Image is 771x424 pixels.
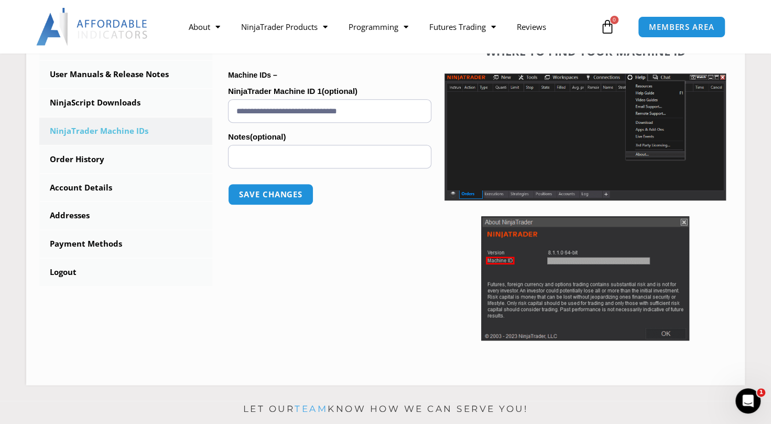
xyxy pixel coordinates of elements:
a: Payment Methods [39,230,212,258]
span: MEMBERS AREA [649,23,714,31]
nav: Account pages [39,33,212,286]
a: Logout [39,259,212,286]
a: Order History [39,146,212,173]
a: NinjaTrader Machine IDs [39,118,212,145]
button: Save changes [228,184,313,205]
span: (optional) [322,87,357,96]
a: NinjaScript Downloads [39,89,212,116]
a: NinjaTrader Products [231,15,338,39]
img: Screenshot 2025-01-17 1155544 | Affordable Indicators – NinjaTrader [444,73,726,200]
a: Account Details [39,174,212,202]
h4: Where to find your Machine ID [444,44,726,58]
a: Programming [338,15,419,39]
nav: Menu [178,15,598,39]
a: Addresses [39,202,212,229]
label: Notes [228,129,431,145]
label: NinjaTrader Machine ID 1 [228,83,431,99]
a: team [295,404,328,414]
p: Let our know how we can serve you! [19,401,753,418]
span: 1 [757,388,765,397]
a: User Manuals & Release Notes [39,61,212,88]
span: (optional) [250,132,286,141]
strong: Machine IDs – [228,71,277,79]
a: About [178,15,231,39]
a: MEMBERS AREA [638,16,725,38]
a: Futures Trading [419,15,506,39]
a: Reviews [506,15,557,39]
img: LogoAI | Affordable Indicators – NinjaTrader [36,8,149,46]
span: 0 [610,16,618,24]
a: 0 [584,12,631,42]
iframe: Intercom live chat [735,388,761,414]
img: Screenshot 2025-01-17 114931 | Affordable Indicators – NinjaTrader [481,216,689,340]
